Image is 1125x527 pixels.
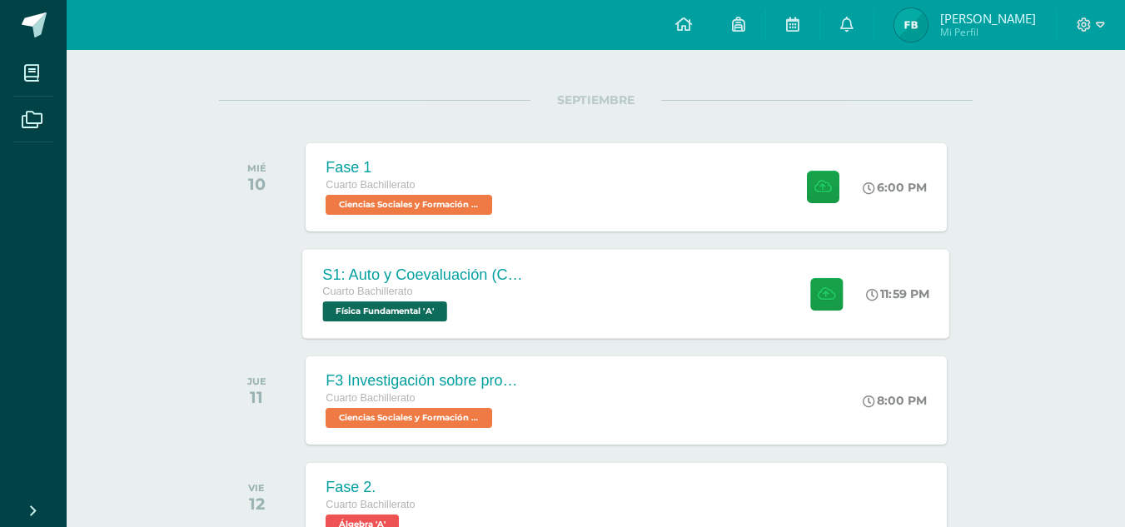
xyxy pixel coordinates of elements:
[863,180,927,195] div: 6:00 PM
[940,10,1036,27] span: [PERSON_NAME]
[894,8,928,42] img: 4f77dbc6e42657b8d0ce964fb58b13e3.png
[323,301,447,321] span: Física Fundamental 'A'
[323,286,413,297] span: Cuarto Bachillerato
[247,162,266,174] div: MIÉ
[323,266,525,283] div: S1: Auto y Coevaluación (Conceptos básicos)
[247,375,266,387] div: JUE
[326,479,415,496] div: Fase 2.
[247,174,266,194] div: 10
[326,408,492,428] span: Ciencias Sociales y Formación Ciudadana 'A'
[248,494,265,514] div: 12
[867,286,930,301] div: 11:59 PM
[326,372,525,390] div: F3 Investigación sobre problemas de salud mental como fenómeno social
[940,25,1036,39] span: Mi Perfil
[248,482,265,494] div: VIE
[247,387,266,407] div: 11
[326,159,496,176] div: Fase 1
[530,92,661,107] span: SEPTIEMBRE
[326,195,492,215] span: Ciencias Sociales y Formación Ciudadana 'A'
[863,393,927,408] div: 8:00 PM
[326,499,415,510] span: Cuarto Bachillerato
[326,179,415,191] span: Cuarto Bachillerato
[326,392,415,404] span: Cuarto Bachillerato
